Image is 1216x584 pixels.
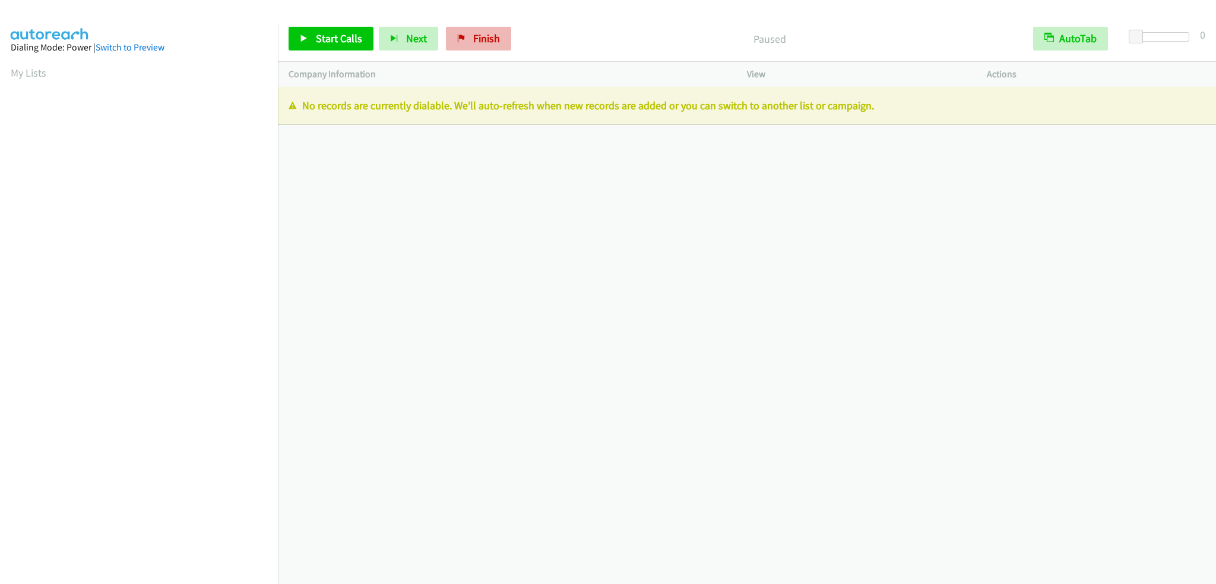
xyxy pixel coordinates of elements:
span: Next [406,31,427,45]
p: Actions [987,67,1205,81]
div: Dialing Mode: Power | [11,40,267,55]
div: Delay between calls (in seconds) [1135,32,1189,42]
span: Start Calls [316,31,362,45]
button: Next [379,27,438,50]
a: Finish [446,27,511,50]
p: View [747,67,965,81]
p: No records are currently dialable. We'll auto-refresh when new records are added or you can switc... [289,97,1205,113]
p: Company Information [289,67,726,81]
a: Switch to Preview [96,42,164,53]
a: My Lists [11,66,46,80]
div: 0 [1200,27,1205,43]
button: AutoTab [1033,27,1108,50]
a: Start Calls [289,27,373,50]
p: Paused [527,31,1012,47]
span: Finish [473,31,500,45]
